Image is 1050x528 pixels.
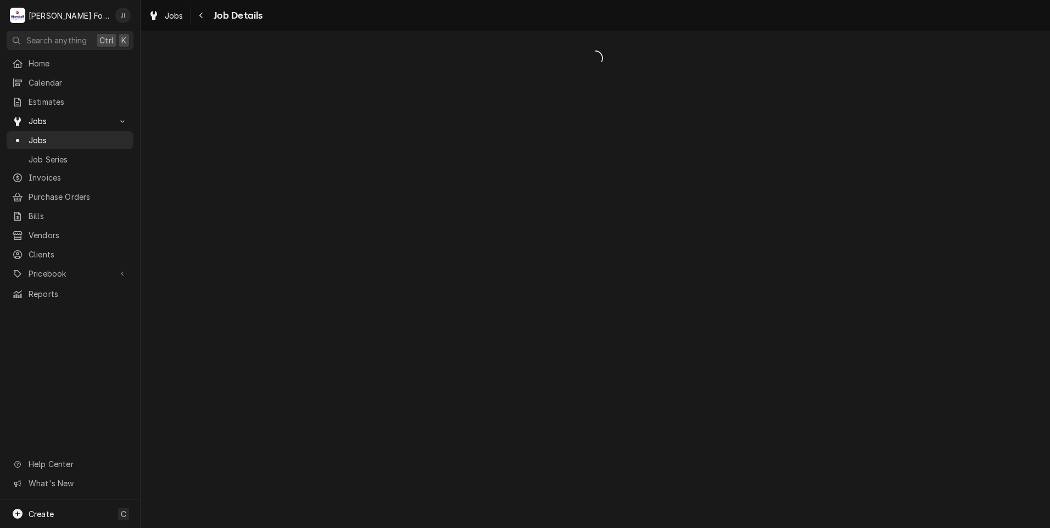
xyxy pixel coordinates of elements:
[7,112,133,130] a: Go to Jobs
[26,35,87,46] span: Search anything
[115,8,131,23] div: J(
[144,7,188,25] a: Jobs
[29,509,54,519] span: Create
[165,10,183,21] span: Jobs
[29,96,128,108] span: Estimates
[29,191,128,203] span: Purchase Orders
[29,268,111,279] span: Pricebook
[121,508,126,520] span: C
[29,249,128,260] span: Clients
[7,226,133,244] a: Vendors
[29,478,127,489] span: What's New
[29,154,128,165] span: Job Series
[29,10,109,21] div: [PERSON_NAME] Food Equipment Service
[7,245,133,263] a: Clients
[7,31,133,50] button: Search anythingCtrlK
[7,265,133,283] a: Go to Pricebook
[29,458,127,470] span: Help Center
[29,77,128,88] span: Calendar
[210,8,263,23] span: Job Details
[29,134,128,146] span: Jobs
[99,35,114,46] span: Ctrl
[7,207,133,225] a: Bills
[10,8,25,23] div: Marshall Food Equipment Service's Avatar
[121,35,126,46] span: K
[7,54,133,72] a: Home
[29,210,128,222] span: Bills
[29,288,128,300] span: Reports
[7,474,133,492] a: Go to What's New
[7,285,133,303] a: Reports
[29,229,128,241] span: Vendors
[7,455,133,473] a: Go to Help Center
[7,131,133,149] a: Jobs
[7,168,133,187] a: Invoices
[7,188,133,206] a: Purchase Orders
[29,172,128,183] span: Invoices
[29,58,128,69] span: Home
[29,115,111,127] span: Jobs
[115,8,131,23] div: Jeff Debigare (109)'s Avatar
[7,74,133,92] a: Calendar
[7,150,133,168] a: Job Series
[193,7,210,24] button: Navigate back
[7,93,133,111] a: Estimates
[141,47,1050,70] span: Loading...
[10,8,25,23] div: M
